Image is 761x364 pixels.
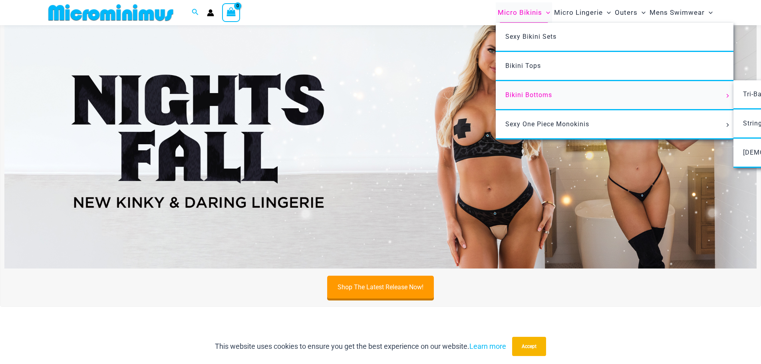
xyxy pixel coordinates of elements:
a: Learn more [469,342,506,350]
a: Mens SwimwearMenu ToggleMenu Toggle [648,2,715,23]
a: Search icon link [192,8,199,18]
a: View Shopping Cart, empty [222,3,240,22]
nav: Site Navigation [495,1,716,24]
button: Accept [512,337,546,356]
span: Sexy Bikini Sets [505,33,556,40]
p: This website uses cookies to ensure you get the best experience on our website. [215,340,506,352]
span: Outers [615,2,638,23]
span: Bikini Tops [505,62,541,70]
a: Sexy One Piece MonokinisMenu ToggleMenu Toggle [496,110,733,139]
span: Menu Toggle [542,2,550,23]
span: Bikini Bottoms [505,91,552,99]
span: Menu Toggle [603,2,611,23]
span: Sexy One Piece Monokinis [505,120,589,128]
span: Mens Swimwear [650,2,705,23]
span: Menu Toggle [723,123,732,127]
span: Menu Toggle [705,2,713,23]
a: Shop The Latest Release Now! [327,276,434,298]
a: Micro BikinisMenu ToggleMenu Toggle [496,2,552,23]
a: Micro LingerieMenu ToggleMenu Toggle [552,2,613,23]
span: Micro Bikinis [498,2,542,23]
img: MM SHOP LOGO FLAT [45,4,177,22]
a: Sexy Bikini Sets [496,23,733,52]
img: Night's Fall Silver Leopard Pack [4,13,757,269]
a: Account icon link [207,9,214,16]
span: Micro Lingerie [554,2,603,23]
a: OutersMenu ToggleMenu Toggle [613,2,648,23]
span: Menu Toggle [638,2,646,23]
a: Bikini BottomsMenu ToggleMenu Toggle [496,81,733,110]
a: Bikini Tops [496,52,733,81]
span: Menu Toggle [723,94,732,98]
